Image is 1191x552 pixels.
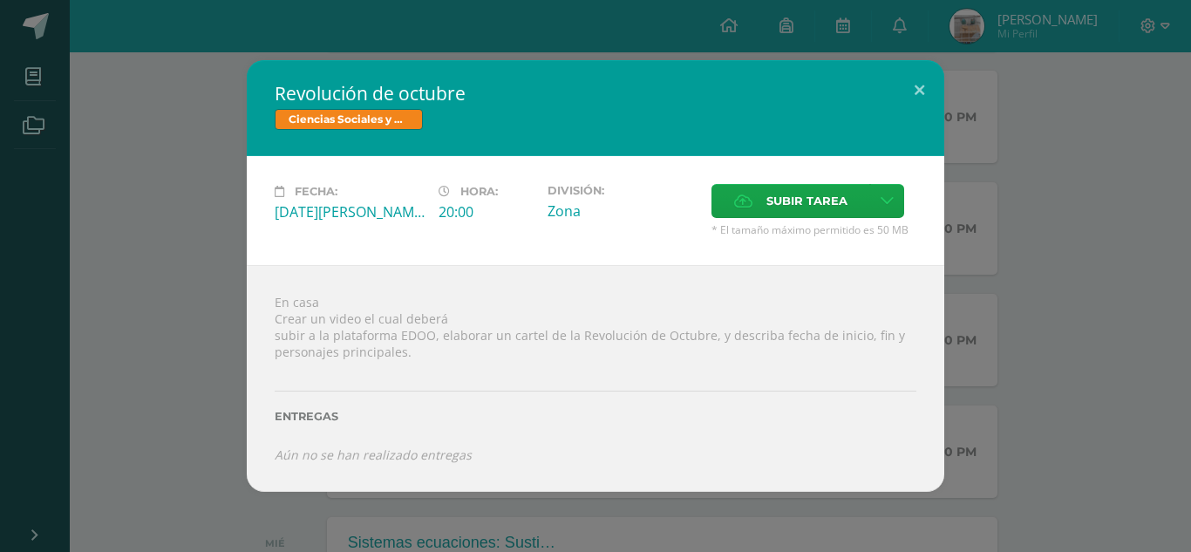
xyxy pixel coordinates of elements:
[275,81,916,106] h2: Revolución de octubre
[275,446,472,463] i: Aún no se han realizado entregas
[275,202,425,221] div: [DATE][PERSON_NAME]
[275,109,423,130] span: Ciencias Sociales y Formación Ciudadana
[711,222,916,237] span: * El tamaño máximo permitido es 50 MB
[295,185,337,198] span: Fecha:
[548,201,698,221] div: Zona
[548,184,698,197] label: División:
[247,265,944,491] div: En casa Crear un video el cual deberá subir a la plataforma EDOO, elaborar un cartel de la Revolu...
[766,185,847,217] span: Subir tarea
[439,202,534,221] div: 20:00
[460,185,498,198] span: Hora:
[275,410,916,423] label: Entregas
[895,60,944,119] button: Close (Esc)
